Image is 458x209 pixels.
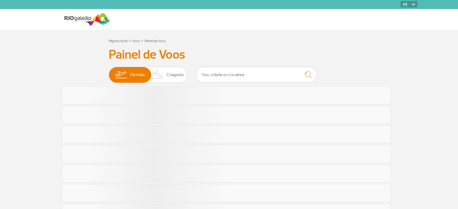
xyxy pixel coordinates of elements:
span: Partidas [130,67,145,83]
input: Voo, cidade ou cia aérea [196,67,317,83]
img: slider-desembarque [149,67,167,83]
a: > [129,37,131,44]
a: Painel de Voos [145,39,166,43]
a: > [141,37,143,44]
span: Chegadas [167,67,184,83]
img: slider-embarque [111,67,130,83]
a: Página Inicial [109,39,127,43]
a: Voos [132,39,140,43]
h3: Painel de Voos [109,47,350,62]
